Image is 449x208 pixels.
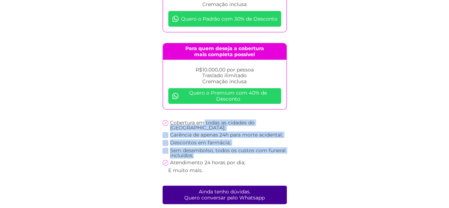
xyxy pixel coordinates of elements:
[168,88,281,104] a: Quero o Premium com 40% de Desconto
[163,132,168,138] img: check icon
[163,120,168,126] img: check icon
[170,148,287,158] p: Sem desembolso, todos os custos com funeral incluídos;
[170,160,245,165] p: Atendimento 24 horas por dia;
[163,186,287,204] a: Ainda tenho dúvidas.Quero conversar pelo Whatsapp
[170,120,287,130] p: Cobertura em todas as cidades do [GEOGRAPHIC_DATA];
[163,160,168,166] img: check icon
[170,132,283,137] p: Carência de apenas 24h para morte acidental;
[170,140,231,145] p: Descontos em farmácia;
[172,92,179,100] img: whatsapp
[168,11,281,27] a: Quero o Padrão com 30% de Desconto
[163,140,168,146] img: check icon
[168,67,281,85] p: R$10.000,00 por pessoa Traslado ilimitado Cremação inclusa
[163,43,286,60] h4: Para quem deseja a cobertura mais completa possível
[172,15,179,22] img: whatsapp
[163,148,168,154] img: check icon
[168,168,203,173] p: E muito mais.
